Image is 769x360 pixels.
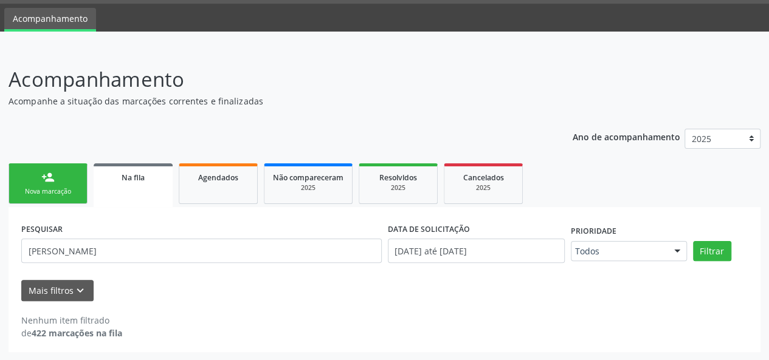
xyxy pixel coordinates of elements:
label: DATA DE SOLICITAÇÃO [388,220,470,239]
span: Na fila [122,172,145,183]
a: Acompanhamento [4,8,96,32]
span: Cancelados [463,172,504,183]
span: Resolvidos [379,172,417,183]
label: Prioridade [571,222,616,241]
input: Nome, CNS [21,239,382,263]
button: Filtrar [693,241,731,262]
div: 2025 [273,183,343,192]
p: Acompanhamento [9,64,535,95]
strong: 422 marcações na fila [32,327,122,339]
i: keyboard_arrow_down [74,284,87,297]
div: person_add [41,171,55,184]
p: Ano de acompanhamento [573,129,680,144]
span: Agendados [198,172,238,183]
label: PESQUISAR [21,220,63,239]
div: 2025 [368,183,429,192]
div: Nova marcação [18,187,78,196]
div: 2025 [453,183,514,192]
input: Selecione um intervalo [388,239,565,263]
div: de [21,327,122,339]
p: Acompanhe a situação das marcações correntes e finalizadas [9,95,535,107]
div: Nenhum item filtrado [21,314,122,327]
span: Todos [575,245,662,257]
span: Não compareceram [273,172,343,183]
button: Mais filtroskeyboard_arrow_down [21,280,94,301]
